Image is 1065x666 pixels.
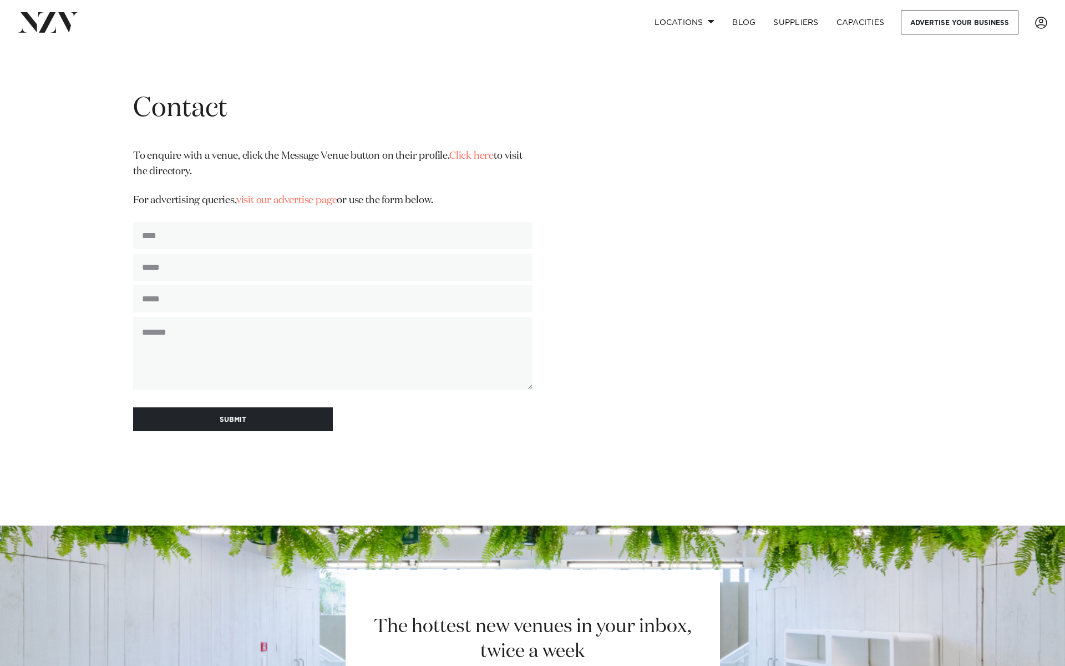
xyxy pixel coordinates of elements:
[133,407,333,431] button: SUBMIT
[236,195,337,205] a: visit our advertise page
[133,193,532,209] p: For advertising queries, or use the form below.
[133,149,532,180] p: To enquire with a venue, click the Message Venue button on their profile. to visit the directory.
[901,11,1018,34] a: Advertise your business
[646,11,723,34] a: Locations
[723,11,764,34] a: BLOG
[361,614,705,664] h2: The hottest new venues in your inbox, twice a week
[133,92,532,127] h1: Contact
[764,11,827,34] a: SUPPLIERS
[449,151,494,161] a: Click here
[18,12,78,32] img: nzv-logo.png
[828,11,894,34] a: Capacities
